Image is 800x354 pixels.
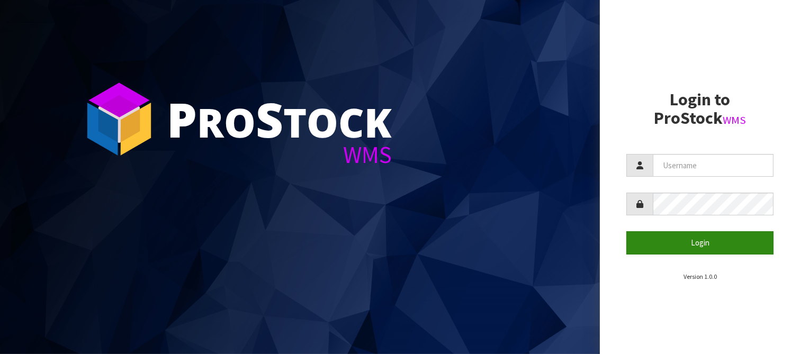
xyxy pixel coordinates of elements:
div: WMS [167,143,392,167]
small: Version 1.0.0 [684,273,717,280]
input: Username [653,154,774,177]
span: S [256,87,283,151]
span: P [167,87,197,151]
small: WMS [723,113,746,127]
h2: Login to ProStock [626,90,774,128]
div: ro tock [167,95,392,143]
button: Login [626,231,774,254]
img: ProStock Cube [79,79,159,159]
